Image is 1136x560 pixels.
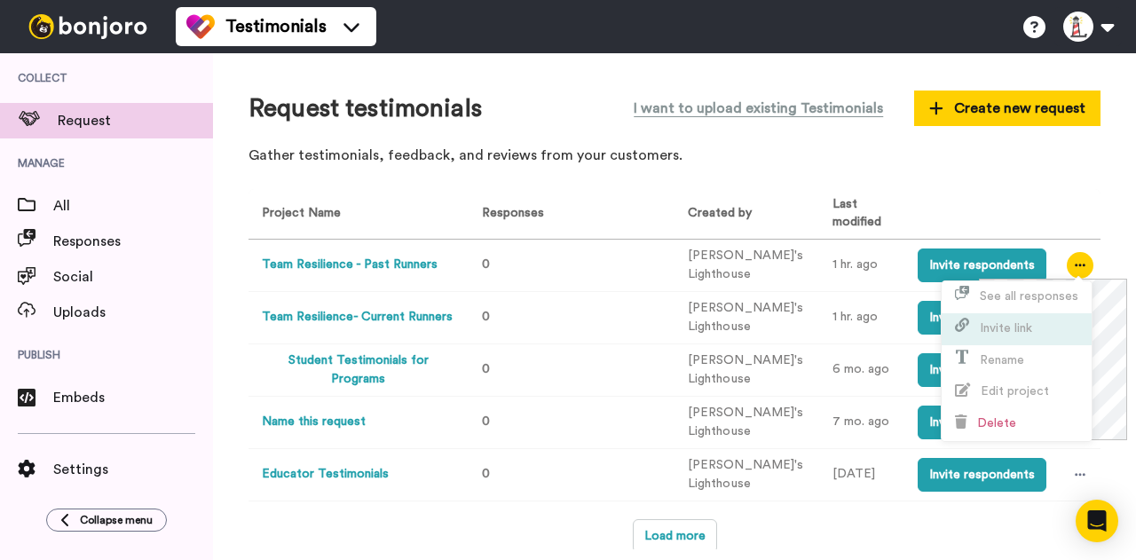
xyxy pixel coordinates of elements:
[674,291,819,343] td: [PERSON_NAME]'s Lighthouse
[980,322,1032,335] span: Invite link
[819,343,904,396] td: 6 mo. ago
[819,396,904,448] td: 7 mo. ago
[980,290,1078,303] span: See all responses
[819,239,904,291] td: 1 hr. ago
[819,189,904,239] th: Last modified
[248,146,1100,166] p: Gather testimonials, feedback, and reviews from your customers.
[674,448,819,501] td: [PERSON_NAME]'s Lighthouse
[819,291,904,343] td: 1 hr. ago
[674,343,819,396] td: [PERSON_NAME]'s Lighthouse
[819,448,904,501] td: [DATE]
[262,465,389,484] button: Educator Testimonials
[980,354,1024,367] span: Rename
[918,353,1046,387] button: Invite respondents
[914,91,1100,126] button: Create new request
[248,95,482,122] h1: Request testimonials
[53,195,213,217] span: All
[918,248,1046,282] button: Invite respondents
[918,301,1046,335] button: Invite respondents
[248,189,461,239] th: Project Name
[225,14,327,39] span: Testimonials
[21,14,154,39] img: bj-logo-header-white.svg
[482,311,490,323] span: 0
[482,415,490,428] span: 0
[53,231,213,252] span: Responses
[186,12,215,41] img: tm-color.svg
[262,351,454,389] button: Student Testimonials for Programs
[929,98,1085,119] span: Create new request
[475,207,544,219] span: Responses
[262,413,366,431] button: Name this request
[918,406,1046,439] button: Invite respondents
[620,89,896,128] button: I want to upload existing Testimonials
[1076,500,1118,542] div: Open Intercom Messenger
[80,513,153,527] span: Collapse menu
[262,308,453,327] button: Team Resilience- Current Runners
[977,417,1016,430] span: Delete
[674,189,819,239] th: Created by
[482,258,490,271] span: 0
[674,239,819,291] td: [PERSON_NAME]'s Lighthouse
[46,509,167,532] button: Collapse menu
[482,468,490,480] span: 0
[634,98,883,119] span: I want to upload existing Testimonials
[262,256,438,274] button: Team Resilience - Past Runners
[58,110,213,131] span: Request
[53,459,213,480] span: Settings
[482,363,490,375] span: 0
[674,396,819,448] td: [PERSON_NAME]'s Lighthouse
[633,519,717,553] button: Load more
[53,266,213,288] span: Social
[918,458,1046,492] button: Invite respondents
[981,385,1049,398] span: Edit project
[53,387,213,408] span: Embeds
[53,302,213,323] span: Uploads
